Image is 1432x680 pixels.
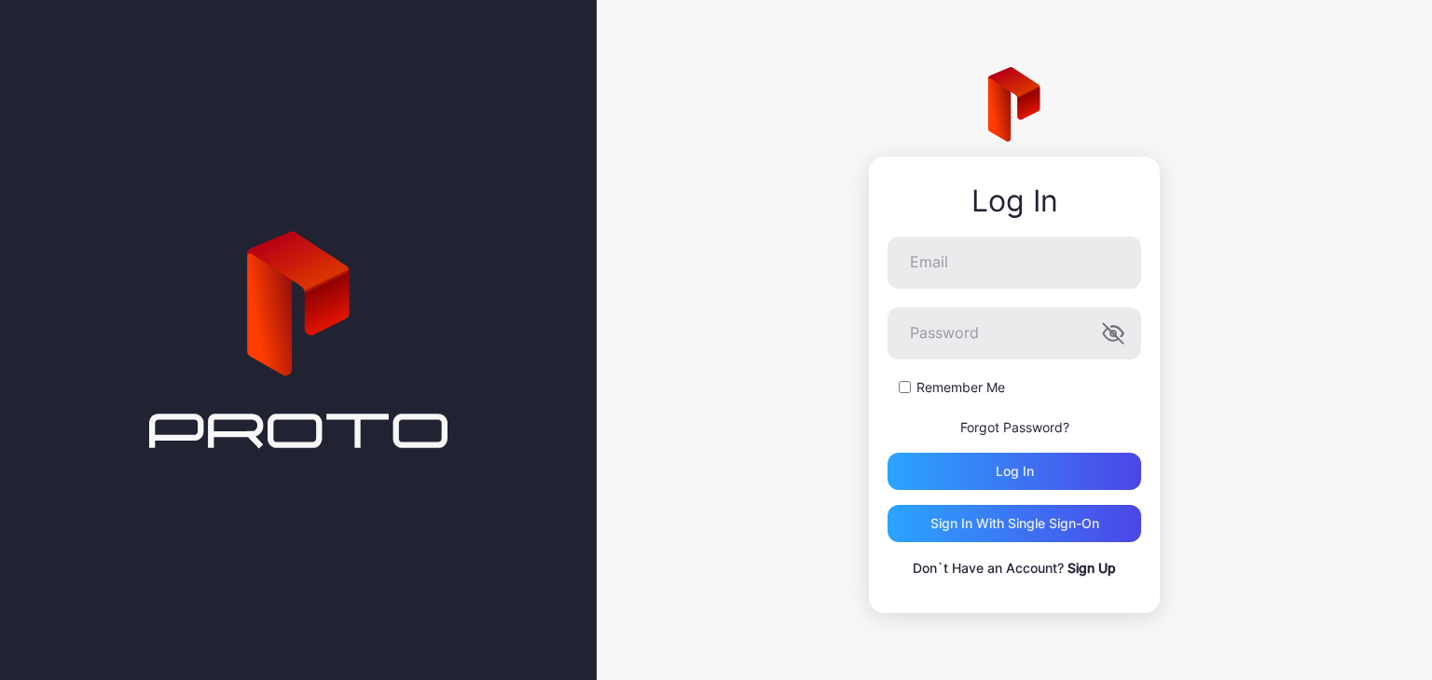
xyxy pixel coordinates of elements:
button: Log in [888,453,1141,490]
input: Password [888,307,1141,360]
input: Email [888,237,1141,289]
p: Don`t Have an Account? [888,557,1141,579]
a: Forgot Password? [960,419,1069,435]
label: Remember Me [916,378,1005,397]
button: Password [1102,322,1124,345]
div: Log in [996,464,1034,479]
div: Sign in With Single Sign-On [930,516,1099,531]
div: Log In [888,184,1141,218]
a: Sign Up [1067,560,1116,576]
button: Sign in With Single Sign-On [888,505,1141,542]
